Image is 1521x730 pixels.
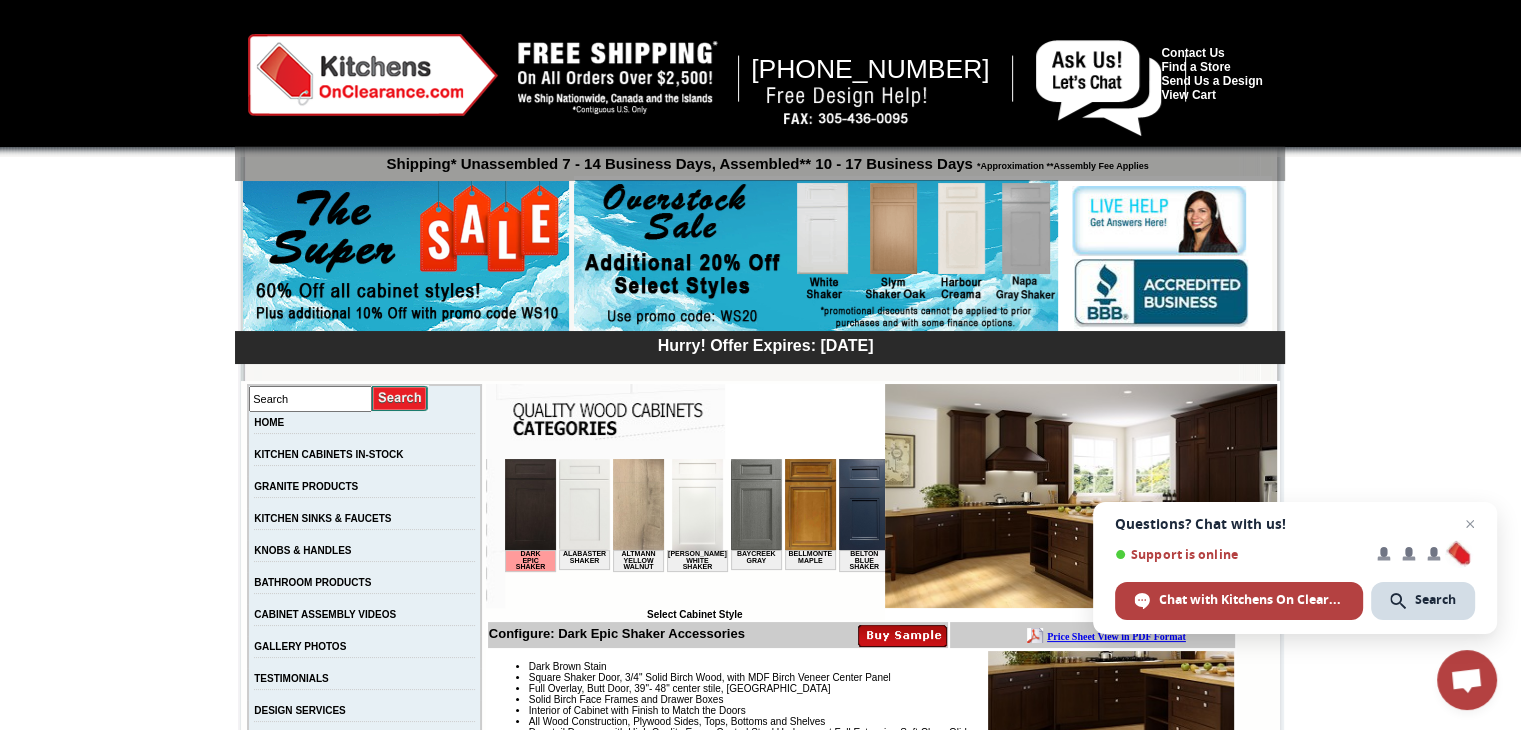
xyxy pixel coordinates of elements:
span: Full Overlay, Butt Door, 39"- 48" center stile, [GEOGRAPHIC_DATA] [529,683,831,694]
img: Kitchens on Clearance Logo [248,34,498,116]
iframe: Browser incompatible [505,459,885,609]
span: Interior of Cabinet with Finish to Match the Doors [529,705,746,716]
span: *Approximation **Assembly Fee Applies [973,156,1149,171]
span: Chat with Kitchens On Clearance [1115,582,1363,620]
span: Solid Birch Face Frames and Drawer Boxes [529,694,724,705]
a: TESTIMONIALS [254,673,328,684]
span: Questions? Chat with us! [1115,516,1475,532]
div: Hurry! Offer Expires: [DATE] [245,334,1285,355]
a: View Cart [1161,88,1215,102]
td: Belton Blue Shaker [334,91,385,113]
a: GRANITE PRODUCTS [254,481,358,492]
input: Submit [372,385,429,412]
b: Configure: Dark Epic Shaker Accessories [489,626,745,641]
a: DESIGN SERVICES [254,705,346,716]
a: CABINET ASSEMBLY VIDEOS [254,609,396,620]
a: HOME [254,417,284,428]
b: Price Sheet View in PDF Format [23,8,162,19]
span: Dark Brown Stain [529,661,607,672]
a: Contact Us [1161,46,1224,60]
span: Chat with Kitchens On Clearance [1159,591,1344,609]
a: Find a Store [1161,60,1230,74]
img: pdf.png [3,5,19,21]
span: Support is online [1115,547,1363,562]
img: Dark Epic Shaker [885,384,1277,608]
span: Search [1415,591,1456,609]
a: Open chat [1437,650,1497,710]
a: KNOBS & HANDLES [254,545,351,556]
a: Price Sheet View in PDF Format [23,3,162,20]
a: KITCHEN SINKS & FAUCETS [254,513,391,524]
span: [PHONE_NUMBER] [751,54,990,84]
a: KITCHEN CABINETS IN-STOCK [254,449,403,460]
b: Select Cabinet Style [647,609,743,620]
span: Search [1371,582,1475,620]
a: BATHROOM PRODUCTS [254,577,371,588]
span: All Wood Construction, Plywood Sides, Tops, Bottoms and Shelves [529,716,825,727]
span: Square Shaker Door, 3/4" Solid Birch Wood, with MDF Birch Veneer Center Panel [529,672,891,683]
a: GALLERY PHOTOS [254,641,346,652]
p: Shipping* Unassembled 7 - 14 Business Days, Assembled** 10 - 17 Business Days [245,146,1285,172]
a: Send Us a Design [1161,74,1262,88]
